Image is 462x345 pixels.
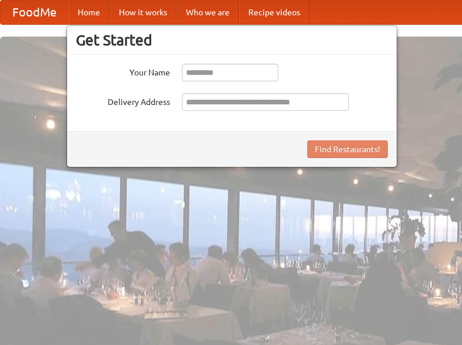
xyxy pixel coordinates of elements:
[239,1,310,24] a: Recipe videos
[76,64,170,78] label: Your Name
[76,93,170,108] label: Delivery Address
[109,1,177,24] a: How it works
[76,31,388,49] h3: Get Started
[1,1,68,24] a: FoodMe
[307,140,388,158] button: Find Restaurants!
[68,1,109,24] a: Home
[177,1,239,24] a: Who we are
